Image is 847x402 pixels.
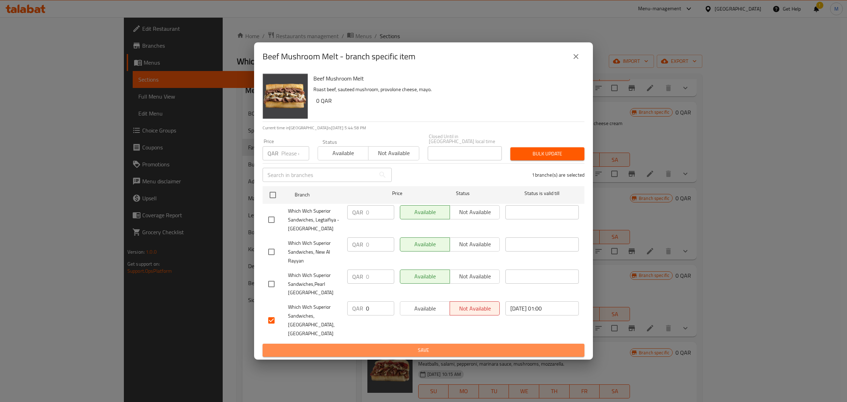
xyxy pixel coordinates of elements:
[263,125,584,131] p: Current time in [GEOGRAPHIC_DATA] is [DATE] 5:44:58 PM
[313,73,579,83] h6: Beef Mushroom Melt
[313,85,579,94] p: Roast beef, sauteed mushroom, provolone cheese, mayo.
[426,189,500,198] span: Status
[263,73,308,119] img: Beef Mushroom Melt
[505,189,579,198] span: Status is valid till
[263,168,376,182] input: Search in branches
[453,303,497,314] span: Not available
[263,344,584,357] button: Save
[268,149,278,158] p: QAR
[403,303,447,314] span: Available
[374,189,421,198] span: Price
[366,237,394,252] input: Please enter price
[368,146,419,160] button: Not available
[366,301,394,315] input: Please enter price
[352,240,363,249] p: QAR
[316,96,579,106] h6: 0 QAR
[263,51,415,62] h2: Beef Mushroom Melt - branch specific item
[288,271,342,297] span: Which Wich Superior Sandwiches,Pearl [GEOGRAPHIC_DATA]
[510,147,584,160] button: Bulk update
[400,301,450,315] button: Available
[352,304,363,313] p: QAR
[352,208,363,217] p: QAR
[371,148,416,158] span: Not available
[288,303,342,338] span: Which Wich Superior Sandwiches, [GEOGRAPHIC_DATA],[GEOGRAPHIC_DATA]
[532,171,584,178] p: 1 branche(s) are selected
[567,48,584,65] button: close
[318,146,368,160] button: Available
[366,205,394,219] input: Please enter price
[321,148,366,158] span: Available
[288,239,342,265] span: Which Wich Superior Sandwiches, New Al Rayyan
[268,346,579,355] span: Save
[295,190,368,199] span: Branch
[450,301,500,315] button: Not available
[288,207,342,233] span: Which Wich Superior Sandwiches, Legtaifiya - [GEOGRAPHIC_DATA]
[352,272,363,281] p: QAR
[366,270,394,284] input: Please enter price
[281,146,309,160] input: Please enter price
[516,149,579,158] span: Bulk update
